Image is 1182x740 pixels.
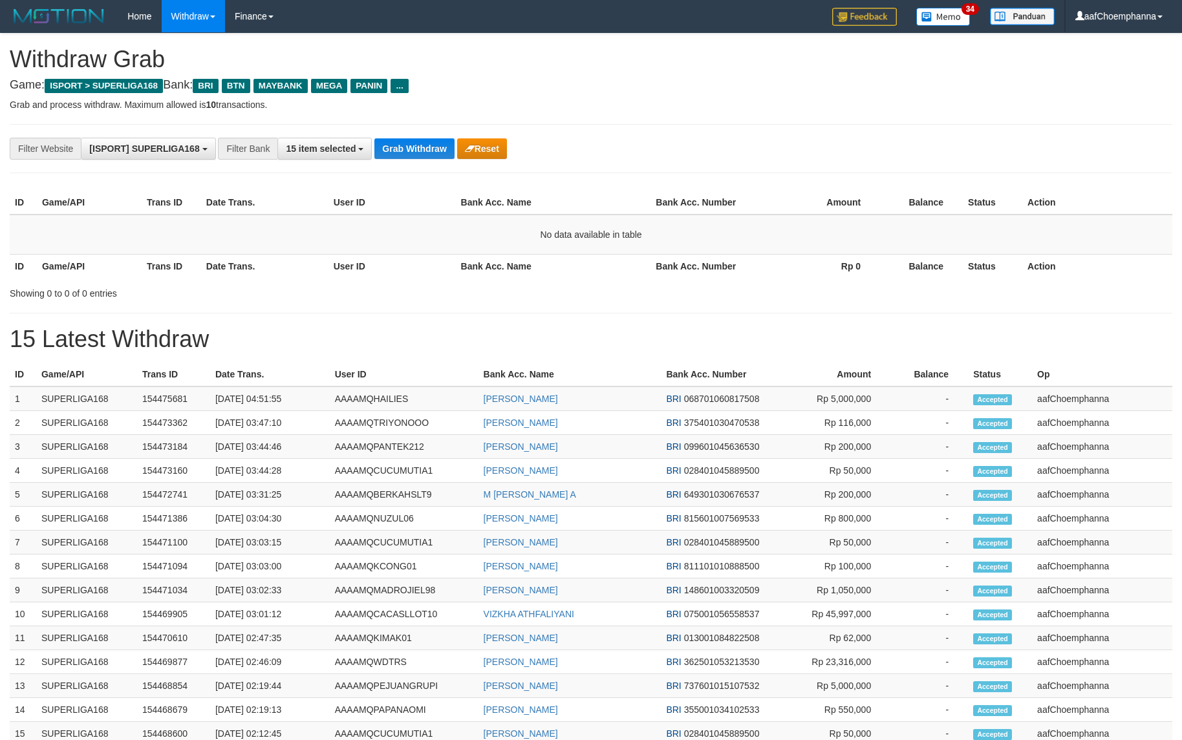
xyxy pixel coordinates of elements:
th: Action [1022,191,1172,215]
span: Copy 148601003320509 to clipboard [684,585,760,595]
td: [DATE] 03:01:12 [210,602,330,626]
span: BRI [666,657,681,667]
td: 154471094 [137,555,210,578]
a: [PERSON_NAME] [484,704,558,715]
img: panduan.png [990,8,1055,25]
span: BTN [222,79,250,93]
span: Copy 028401045889500 to clipboard [684,465,760,476]
a: VIZKHA ATHFALIYANI [484,609,574,619]
td: 154472741 [137,483,210,507]
div: Filter Website [10,138,81,160]
span: BRI [666,633,681,643]
td: - [890,483,968,507]
span: Copy 013001084822508 to clipboard [684,633,760,643]
td: AAAAMQCUCUMUTIA1 [330,531,478,555]
span: Copy 649301030676537 to clipboard [684,489,760,500]
td: - [890,507,968,531]
img: Feedback.jpg [832,8,897,26]
th: Date Trans. [201,191,328,215]
span: [ISPORT] SUPERLIGA168 [89,143,199,154]
th: User ID [330,363,478,386]
th: Trans ID [142,254,201,278]
td: - [890,555,968,578]
td: AAAAMQPAPANAOMI [330,698,478,722]
span: BRI [666,728,681,739]
td: Rp 116,000 [773,411,890,435]
span: Accepted [973,586,1012,597]
strong: 10 [206,100,216,110]
td: SUPERLIGA168 [36,531,137,555]
td: No data available in table [10,215,1172,255]
td: SUPERLIGA168 [36,386,137,411]
td: aafChoemphanna [1032,602,1172,626]
td: AAAAMQTRIYONOOO [330,411,478,435]
td: 4 [10,459,36,483]
td: AAAAMQCUCUMUTIA1 [330,459,478,483]
td: - [890,650,968,674]
td: 154473184 [137,435,210,459]
span: Accepted [973,418,1012,429]
h1: 15 Latest Withdraw [10,326,1172,352]
td: [DATE] 03:31:25 [210,483,330,507]
div: Filter Bank [218,138,277,160]
h1: Withdraw Grab [10,47,1172,72]
th: Bank Acc. Name [456,254,651,278]
span: Accepted [973,705,1012,716]
span: Accepted [973,490,1012,501]
td: 1 [10,386,36,411]
th: Bank Acc. Name [478,363,661,386]
td: 5 [10,483,36,507]
td: 10 [10,602,36,626]
td: AAAAMQPEJUANGRUPI [330,674,478,698]
th: Status [968,363,1032,386]
td: SUPERLIGA168 [36,674,137,698]
span: ... [391,79,408,93]
a: [PERSON_NAME] [484,585,558,595]
td: aafChoemphanna [1032,459,1172,483]
th: Action [1022,254,1172,278]
span: BRI [666,513,681,523]
th: ID [10,363,36,386]
td: 6 [10,507,36,531]
td: 7 [10,531,36,555]
td: SUPERLIGA168 [36,459,137,483]
span: BRI [666,681,681,691]
td: 9 [10,578,36,602]
td: - [890,459,968,483]
th: Trans ID [142,191,201,215]
span: Copy 375401030470538 to clipboard [684,418,760,428]
td: AAAAMQKCONG01 [330,555,478,578]
td: 12 [10,650,36,674]
td: 154469905 [137,602,210,626]
span: BRI [666,585,681,595]
th: Date Trans. [201,254,328,278]
h4: Game: Bank: [10,79,1172,92]
td: aafChoemphanna [1032,650,1172,674]
a: [PERSON_NAME] [484,537,558,547]
td: 154468854 [137,674,210,698]
td: aafChoemphanna [1032,674,1172,698]
td: Rp 23,316,000 [773,650,890,674]
td: [DATE] 04:51:55 [210,386,330,411]
td: aafChoemphanna [1032,483,1172,507]
td: Rp 5,000,000 [773,386,890,411]
td: Rp 50,000 [773,531,890,555]
th: Amount [755,191,880,215]
td: - [890,578,968,602]
td: - [890,435,968,459]
td: aafChoemphanna [1032,386,1172,411]
td: - [890,698,968,722]
td: SUPERLIGA168 [36,578,137,602]
td: Rp 800,000 [773,507,890,531]
a: [PERSON_NAME] [484,441,558,452]
span: BRI [193,79,218,93]
span: 15 item selected [286,143,356,154]
button: Grab Withdraw [374,138,454,159]
td: AAAAMQCACASLLOT10 [330,602,478,626]
th: Bank Acc. Number [650,254,755,278]
a: [PERSON_NAME] [484,728,558,739]
span: BRI [666,609,681,619]
td: aafChoemphanna [1032,411,1172,435]
td: [DATE] 03:04:30 [210,507,330,531]
span: BRI [666,465,681,476]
